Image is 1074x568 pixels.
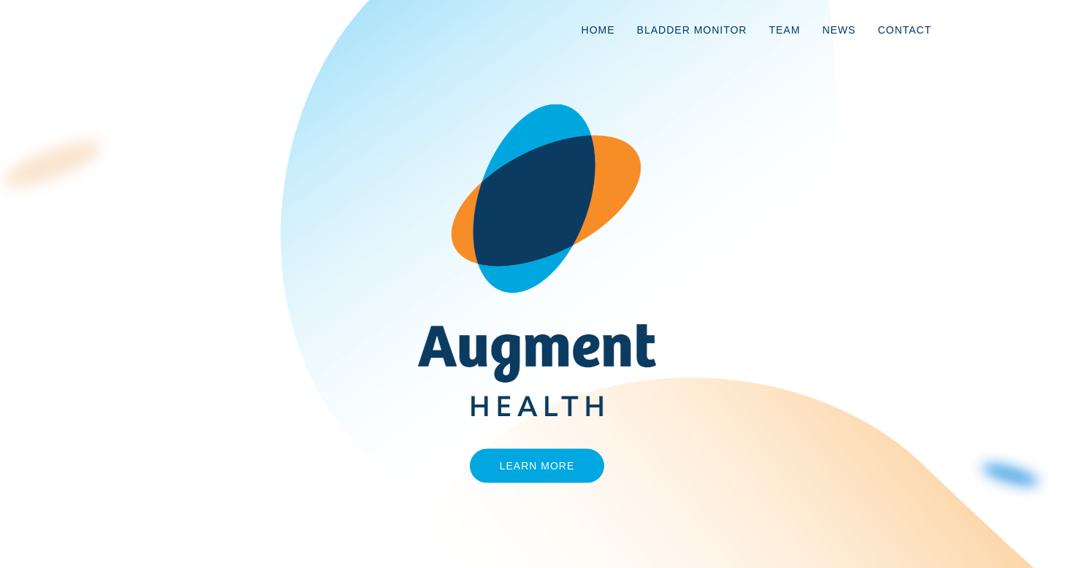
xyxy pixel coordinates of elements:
[758,6,811,54] a: Team
[811,6,867,54] a: News
[626,6,758,54] a: Bladder Monitor
[132,24,190,39] img: logo
[867,6,942,54] a: Contact
[407,104,666,417] img: AugmentHealth_FullColor_Transparent.png
[470,448,605,483] a: Learn More
[571,6,626,54] a: Home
